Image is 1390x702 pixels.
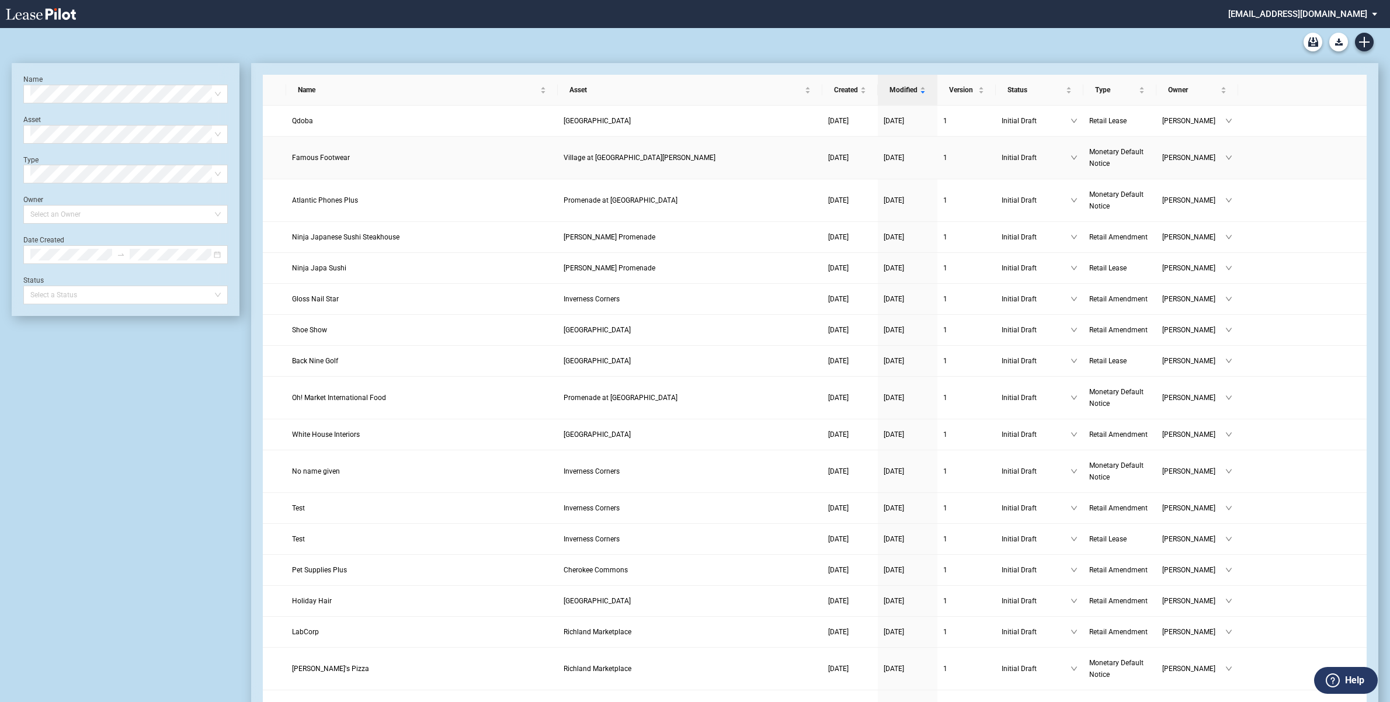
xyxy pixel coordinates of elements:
[884,262,932,274] a: [DATE]
[943,394,947,402] span: 1
[292,154,350,162] span: Famous Footwear
[943,154,947,162] span: 1
[1162,324,1225,336] span: [PERSON_NAME]
[564,566,628,574] span: Cherokee Commons
[1071,597,1078,604] span: down
[1089,628,1148,636] span: Retail Amendment
[943,231,990,243] a: 1
[292,663,552,675] a: [PERSON_NAME]'s Pizza
[23,156,39,164] label: Type
[1162,115,1225,127] span: [PERSON_NAME]
[943,566,947,574] span: 1
[292,465,552,477] a: No name given
[943,117,947,125] span: 1
[1089,148,1144,168] span: Monetary Default Notice
[1089,595,1151,607] a: Retail Amendment
[1002,194,1071,206] span: Initial Draft
[564,392,816,404] a: Promenade at [GEOGRAPHIC_DATA]
[943,467,947,475] span: 1
[884,196,904,204] span: [DATE]
[834,84,858,96] span: Created
[884,324,932,336] a: [DATE]
[564,564,816,576] a: Cherokee Commons
[1089,597,1148,605] span: Retail Amendment
[564,295,620,303] span: Inverness Corners
[1089,295,1148,303] span: Retail Amendment
[292,504,305,512] span: Test
[292,117,313,125] span: Qdoba
[564,465,816,477] a: Inverness Corners
[564,154,715,162] span: Village at Pittsburgh Mills
[943,430,947,439] span: 1
[1089,388,1144,408] span: Monetary Default Notice
[1002,293,1071,305] span: Initial Draft
[292,293,552,305] a: Gloss Nail Star
[564,595,816,607] a: [GEOGRAPHIC_DATA]
[1002,324,1071,336] span: Initial Draft
[1225,567,1232,574] span: down
[828,115,872,127] a: [DATE]
[1002,533,1071,545] span: Initial Draft
[828,117,849,125] span: [DATE]
[1071,394,1078,401] span: down
[943,262,990,274] a: 1
[1089,326,1148,334] span: Retail Amendment
[889,84,918,96] span: Modified
[884,194,932,206] a: [DATE]
[1162,355,1225,367] span: [PERSON_NAME]
[564,262,816,274] a: [PERSON_NAME] Promenade
[943,465,990,477] a: 1
[943,392,990,404] a: 1
[564,394,677,402] span: Promenade at Manassas
[884,502,932,514] a: [DATE]
[943,357,947,365] span: 1
[943,115,990,127] a: 1
[1071,234,1078,241] span: down
[828,595,872,607] a: [DATE]
[1089,262,1151,274] a: Retail Lease
[943,194,990,206] a: 1
[1002,595,1071,607] span: Initial Draft
[564,430,631,439] span: Brook Highland Shopping Center
[564,626,816,638] a: Richland Marketplace
[884,392,932,404] a: [DATE]
[828,628,849,636] span: [DATE]
[1225,117,1232,124] span: down
[943,564,990,576] a: 1
[1007,84,1064,96] span: Status
[1162,194,1225,206] span: [PERSON_NAME]
[884,595,932,607] a: [DATE]
[1345,673,1364,688] label: Help
[564,504,620,512] span: Inverness Corners
[1002,152,1071,164] span: Initial Draft
[884,465,932,477] a: [DATE]
[564,355,816,367] a: [GEOGRAPHIC_DATA]
[1083,75,1156,106] th: Type
[292,392,552,404] a: Oh! Market International Food
[884,357,904,365] span: [DATE]
[558,75,822,106] th: Asset
[292,196,358,204] span: Atlantic Phones Plus
[943,295,947,303] span: 1
[1089,357,1127,365] span: Retail Lease
[292,115,552,127] a: Qdoba
[564,196,677,204] span: Promenade at Manassas
[1326,33,1351,51] md-menu: Download Blank Form List
[1162,392,1225,404] span: [PERSON_NAME]
[292,326,327,334] span: Shoe Show
[884,626,932,638] a: [DATE]
[1071,468,1078,475] span: down
[884,231,932,243] a: [DATE]
[1089,535,1127,543] span: Retail Lease
[828,152,872,164] a: [DATE]
[828,626,872,638] a: [DATE]
[1071,536,1078,543] span: down
[943,533,990,545] a: 1
[564,628,631,636] span: Richland Marketplace
[564,665,631,673] span: Richland Marketplace
[1002,231,1071,243] span: Initial Draft
[884,295,904,303] span: [DATE]
[828,392,872,404] a: [DATE]
[1225,468,1232,475] span: down
[23,75,43,84] label: Name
